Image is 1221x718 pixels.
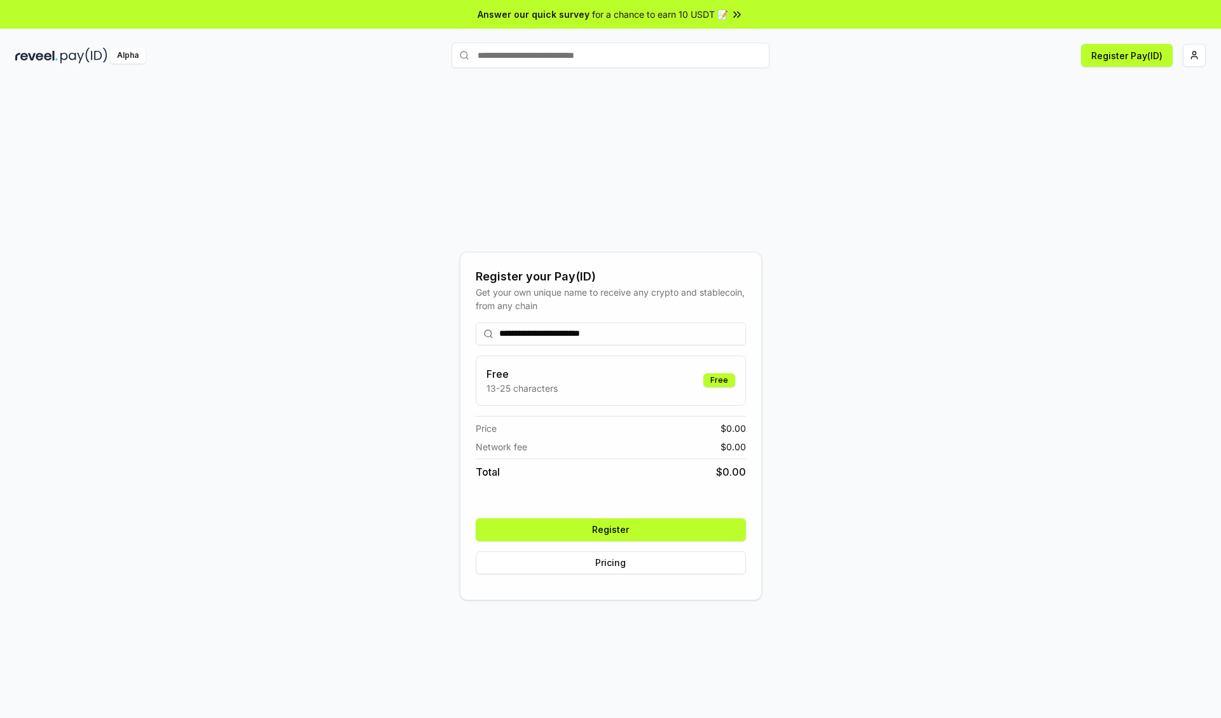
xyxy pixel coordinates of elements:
[15,48,58,64] img: reveel_dark
[476,422,497,435] span: Price
[476,286,746,312] div: Get your own unique name to receive any crypto and stablecoin, from any chain
[716,464,746,480] span: $ 0.00
[721,422,746,435] span: $ 0.00
[486,366,558,382] h3: Free
[110,48,146,64] div: Alpha
[478,8,590,21] span: Answer our quick survey
[476,268,746,286] div: Register your Pay(ID)
[476,440,527,453] span: Network fee
[486,382,558,395] p: 13-25 characters
[592,8,728,21] span: for a chance to earn 10 USDT 📝
[476,518,746,541] button: Register
[60,48,107,64] img: pay_id
[1081,44,1173,67] button: Register Pay(ID)
[721,440,746,453] span: $ 0.00
[703,373,735,387] div: Free
[476,464,500,480] span: Total
[476,551,746,574] button: Pricing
